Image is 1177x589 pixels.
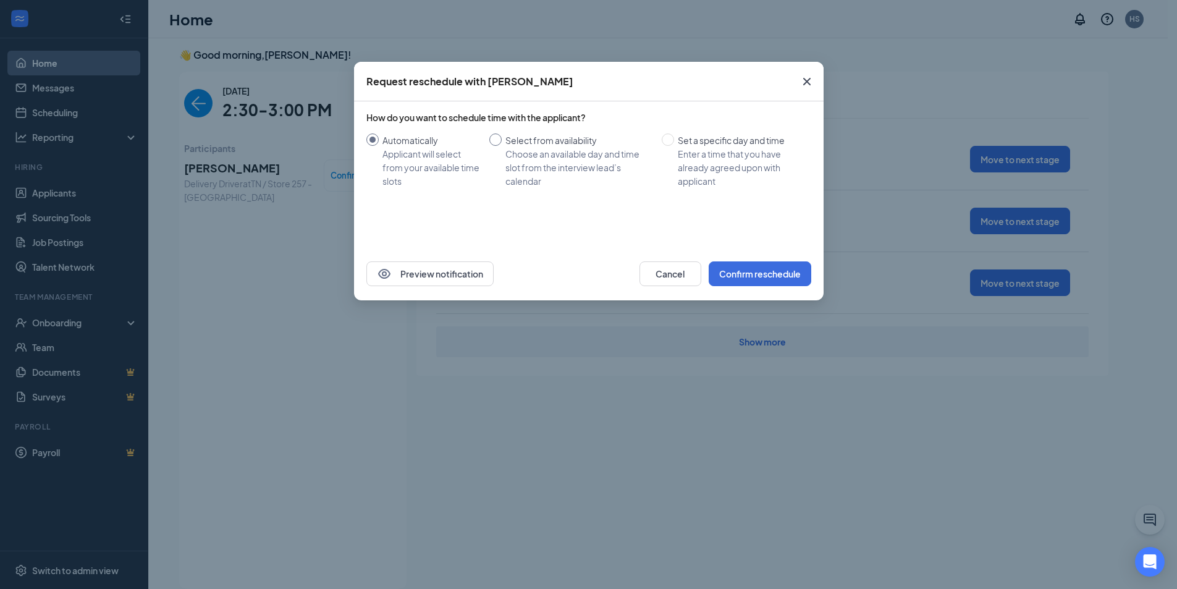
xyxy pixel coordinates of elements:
[366,75,573,88] div: Request reschedule with [PERSON_NAME]
[366,261,494,286] button: EyePreview notification
[382,147,479,188] div: Applicant will select from your available time slots
[709,261,811,286] button: Confirm reschedule
[1135,547,1165,577] div: Open Intercom Messenger
[799,74,814,89] svg: Cross
[382,133,479,147] div: Automatically
[366,111,811,124] div: How do you want to schedule time with the applicant?
[505,147,652,188] div: Choose an available day and time slot from the interview lead’s calendar
[790,62,824,101] button: Close
[678,147,801,188] div: Enter a time that you have already agreed upon with applicant
[377,266,392,281] svg: Eye
[505,133,652,147] div: Select from availability
[639,261,701,286] button: Cancel
[678,133,801,147] div: Set a specific day and time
